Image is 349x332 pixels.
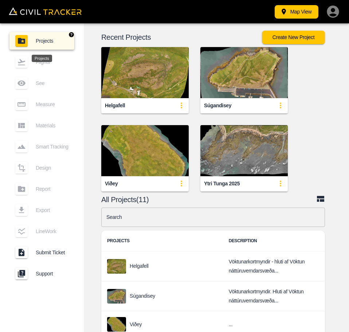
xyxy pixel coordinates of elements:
h6: Vöktunarkortmyndir - hluti af Vöktun náttúruverndarsvæða [229,257,323,275]
div: Ytri Tunga 2025 [204,180,240,187]
a: Projects [9,32,74,50]
p: Helgafell [130,263,149,269]
th: DESCRIPTION [223,231,329,251]
div: Projects [32,55,52,62]
p: Viðey [130,321,142,327]
span: Submit Ticket [36,250,68,255]
p: Recent Projects [101,34,262,40]
button: Map View [275,5,318,19]
p: All Projects(11) [101,197,316,202]
th: PROJECTS [101,231,223,251]
div: Viðey [105,180,118,187]
h6: ... [229,320,323,329]
div: Súgandisey [204,102,231,109]
span: Projects [36,38,68,44]
img: Súgandisey [200,47,288,98]
a: Support [9,265,74,282]
a: Submit Ticket [9,244,74,261]
img: project-image [107,289,126,304]
img: Viðey [101,125,189,176]
button: update-card-details [273,98,288,113]
button: update-card-details [174,98,189,113]
div: Helgafell [105,102,125,109]
img: Civil Tracker [9,7,82,15]
button: Create New Project [262,31,325,44]
p: Súgandisey [130,293,155,299]
img: Helgafell [101,47,189,98]
img: Ytri Tunga 2025 [200,125,288,176]
button: update-card-details [273,176,288,191]
button: update-card-details [174,176,189,191]
img: project-image [107,317,126,332]
span: Support [36,271,68,277]
img: project-image [107,259,126,274]
h6: Vöktunarkortmyndir. Hluti af Vöktun náttúruverndarsvæða [229,287,323,305]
